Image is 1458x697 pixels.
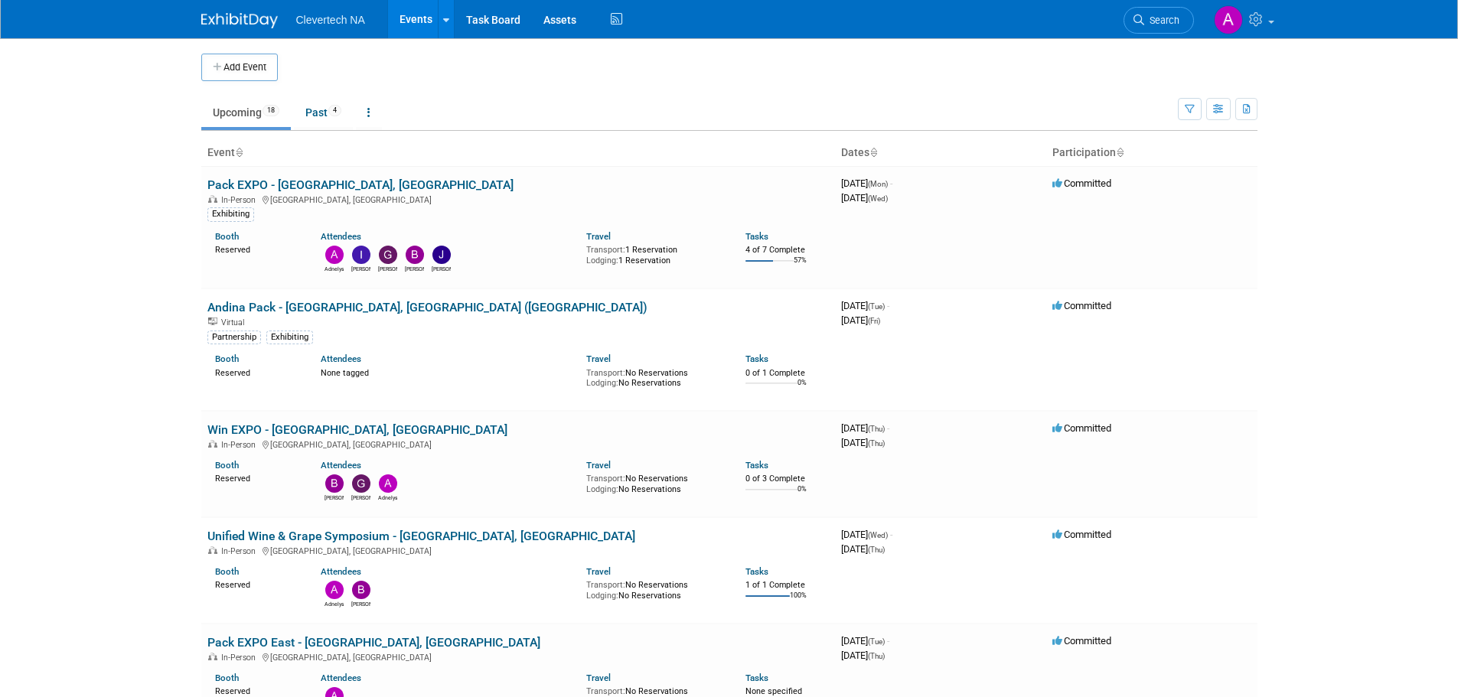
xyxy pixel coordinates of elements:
[325,493,344,502] div: Beth Zarnick-Duffy
[215,673,239,683] a: Booth
[266,331,313,344] div: Exhibiting
[235,146,243,158] a: Sort by Event Name
[1052,300,1111,311] span: Committed
[887,300,889,311] span: -
[586,471,722,494] div: No Reservations No Reservations
[221,546,260,556] span: In-Person
[215,566,239,577] a: Booth
[325,581,344,599] img: Adnelys Hernandez
[321,460,361,471] a: Attendees
[294,98,353,127] a: Past4
[352,581,370,599] img: Beth Zarnick-Duffy
[868,317,880,325] span: (Fri)
[221,195,260,205] span: In-Person
[586,474,625,484] span: Transport:
[207,438,829,450] div: [GEOGRAPHIC_DATA], [GEOGRAPHIC_DATA]
[790,591,807,612] td: 100%
[841,437,885,448] span: [DATE]
[868,302,885,311] span: (Tue)
[215,365,298,379] div: Reserved
[586,686,625,696] span: Transport:
[351,599,370,608] div: Beth Zarnick-Duffy
[325,474,344,493] img: Beth Zarnick-Duffy
[321,566,361,577] a: Attendees
[745,673,768,683] a: Tasks
[586,365,722,389] div: No Reservations No Reservations
[207,422,507,437] a: Win EXPO - [GEOGRAPHIC_DATA], [GEOGRAPHIC_DATA]
[378,493,397,502] div: Adnelys Hernandez
[887,635,889,647] span: -
[586,231,611,242] a: Travel
[1052,178,1111,189] span: Committed
[586,591,618,601] span: Lodging:
[890,178,892,189] span: -
[586,368,625,378] span: Transport:
[325,264,344,273] div: Adnelys Hernandez
[221,318,249,327] span: Virtual
[207,331,261,344] div: Partnership
[379,246,397,264] img: Giorgio Zanardi
[352,246,370,264] img: Ildiko Nyeste
[745,580,829,591] div: 1 of 1 Complete
[215,577,298,591] div: Reserved
[1116,146,1124,158] a: Sort by Participation Type
[208,653,217,660] img: In-Person Event
[841,192,888,204] span: [DATE]
[841,529,892,540] span: [DATE]
[868,652,885,660] span: (Thu)
[296,14,365,26] span: Clevertech NA
[1144,15,1179,26] span: Search
[841,650,885,661] span: [DATE]
[201,140,835,166] th: Event
[405,264,424,273] div: Beth Zarnick-Duffy
[325,599,344,608] div: Adnelys Hernandez
[841,422,889,434] span: [DATE]
[794,256,807,277] td: 57%
[586,566,611,577] a: Travel
[207,178,514,192] a: Pack EXPO - [GEOGRAPHIC_DATA], [GEOGRAPHIC_DATA]
[868,439,885,448] span: (Thu)
[207,635,540,650] a: Pack EXPO East - [GEOGRAPHIC_DATA], [GEOGRAPHIC_DATA]
[745,474,829,484] div: 0 of 3 Complete
[868,425,885,433] span: (Thu)
[215,353,239,364] a: Booth
[745,231,768,242] a: Tasks
[745,686,802,696] span: None specified
[221,440,260,450] span: In-Person
[207,650,829,663] div: [GEOGRAPHIC_DATA], [GEOGRAPHIC_DATA]
[890,529,892,540] span: -
[432,264,451,273] div: Jean St-Martin
[745,245,829,256] div: 4 of 7 Complete
[586,580,625,590] span: Transport:
[797,485,807,506] td: 0%
[201,98,291,127] a: Upcoming18
[207,300,647,314] a: Andina Pack - [GEOGRAPHIC_DATA], [GEOGRAPHIC_DATA] ([GEOGRAPHIC_DATA])
[586,673,611,683] a: Travel
[586,256,618,265] span: Lodging:
[208,195,217,203] img: In-Person Event
[207,193,829,205] div: [GEOGRAPHIC_DATA], [GEOGRAPHIC_DATA]
[207,544,829,556] div: [GEOGRAPHIC_DATA], [GEOGRAPHIC_DATA]
[325,246,344,264] img: Adnelys Hernandez
[868,180,888,188] span: (Mon)
[215,231,239,242] a: Booth
[745,353,768,364] a: Tasks
[745,566,768,577] a: Tasks
[215,242,298,256] div: Reserved
[586,242,722,265] div: 1 Reservation 1 Reservation
[868,194,888,203] span: (Wed)
[208,318,217,325] img: Virtual Event
[321,353,361,364] a: Attendees
[841,543,885,555] span: [DATE]
[263,105,279,116] span: 18
[586,245,625,255] span: Transport:
[328,105,341,116] span: 4
[432,246,451,264] img: Jean St-Martin
[841,314,880,326] span: [DATE]
[868,531,888,539] span: (Wed)
[841,178,892,189] span: [DATE]
[745,368,829,379] div: 0 of 1 Complete
[207,529,635,543] a: Unified Wine & Grape Symposium - [GEOGRAPHIC_DATA], [GEOGRAPHIC_DATA]
[321,231,361,242] a: Attendees
[201,13,278,28] img: ExhibitDay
